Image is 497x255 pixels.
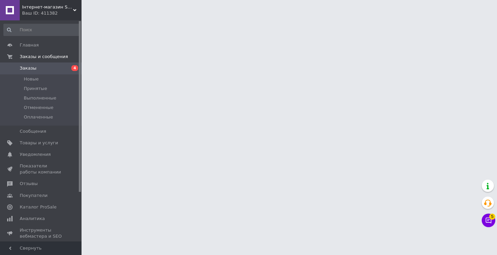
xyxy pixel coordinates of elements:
span: Заказы [20,65,36,71]
span: Инструменты вебмастера и SEO [20,227,63,239]
span: Оплаченные [24,114,53,120]
input: Поиск [3,24,80,36]
div: Ваш ID: 411382 [22,10,82,16]
span: Заказы и сообщения [20,54,68,60]
span: Выполненные [24,95,56,101]
span: Уведомления [20,151,51,158]
span: Аналитика [20,216,45,222]
span: 5 [489,214,495,220]
button: Чат с покупателем5 [482,214,495,227]
span: Інтернет-магазин SMUZI MARKET – доставка по Україні. Оформляйте замовлення онлайн 24/7 [22,4,73,10]
span: Покупатели [20,193,48,199]
span: Новые [24,76,39,82]
span: Каталог ProSale [20,204,56,210]
span: Сообщения [20,128,46,134]
span: Товары и услуги [20,140,58,146]
span: Отмененные [24,105,53,111]
span: 4 [71,65,78,71]
span: Принятые [24,86,47,92]
span: Главная [20,42,39,48]
span: Показатели работы компании [20,163,63,175]
span: Отзывы [20,181,38,187]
